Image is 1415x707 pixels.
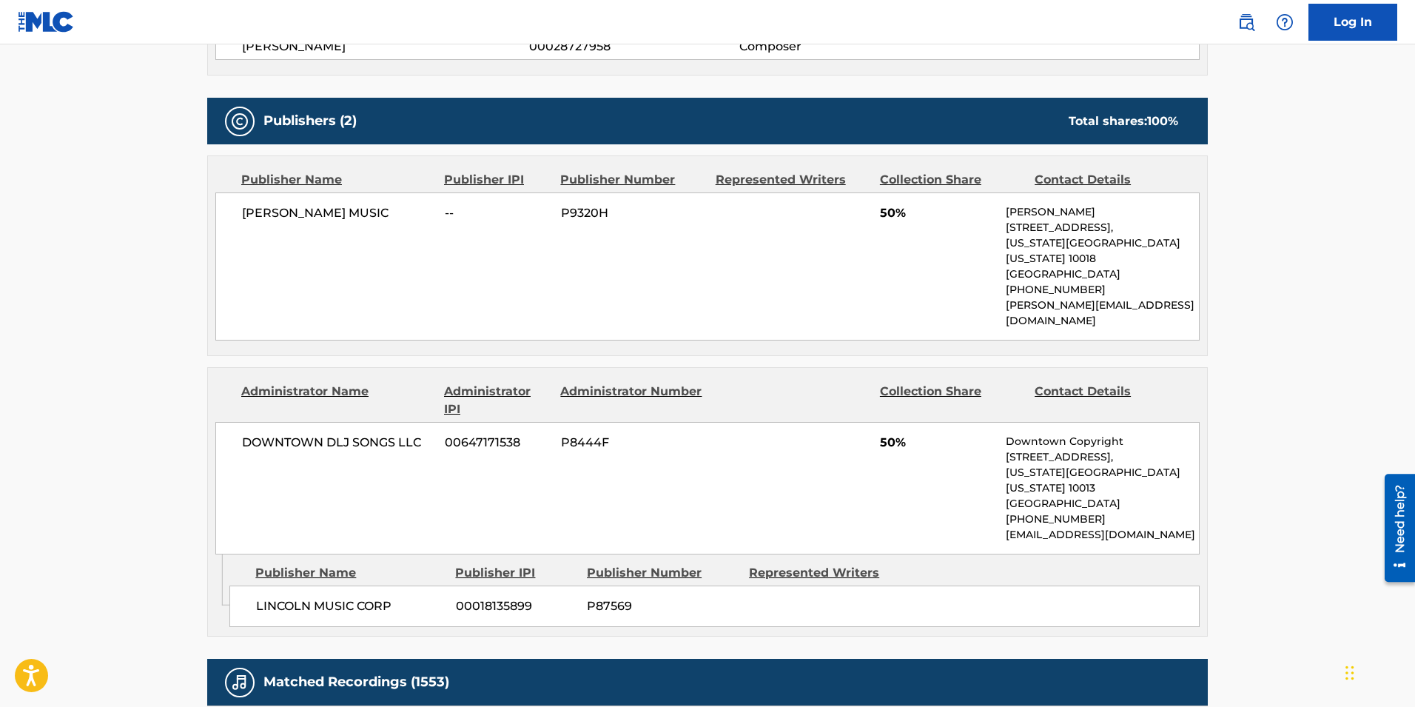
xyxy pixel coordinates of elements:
[749,564,900,582] div: Represented Writers
[739,38,931,56] span: Composer
[716,171,869,189] div: Represented Writers
[1237,13,1255,31] img: search
[444,171,549,189] div: Publisher IPI
[1374,467,1415,590] iframe: Resource Center
[1345,651,1354,695] div: Drag
[231,113,249,130] img: Publishers
[1069,113,1178,130] div: Total shares:
[242,38,529,56] span: [PERSON_NAME]
[1006,267,1199,282] p: [GEOGRAPHIC_DATA]
[587,564,738,582] div: Publisher Number
[445,434,550,452] span: 00647171538
[263,674,449,691] h5: Matched Recordings (1553)
[1006,527,1199,543] p: [EMAIL_ADDRESS][DOMAIN_NAME]
[1006,298,1199,329] p: [PERSON_NAME][EMAIL_ADDRESS][DOMAIN_NAME]
[561,204,705,222] span: P9320H
[1147,114,1178,128] span: 100 %
[1006,449,1199,465] p: [STREET_ADDRESS],
[1006,512,1199,527] p: [PHONE_NUMBER]
[1006,282,1199,298] p: [PHONE_NUMBER]
[256,597,445,615] span: LINCOLN MUSIC CORP
[231,674,249,691] img: Matched Recordings
[455,564,576,582] div: Publisher IPI
[560,383,704,418] div: Administrator Number
[1035,383,1178,418] div: Contact Details
[880,204,995,222] span: 50%
[241,383,433,418] div: Administrator Name
[880,434,995,452] span: 50%
[587,597,738,615] span: P87569
[456,597,576,615] span: 00018135899
[444,383,549,418] div: Administrator IPI
[560,171,704,189] div: Publisher Number
[1006,434,1199,449] p: Downtown Copyright
[1006,204,1199,220] p: [PERSON_NAME]
[1308,4,1397,41] a: Log In
[1006,465,1199,496] p: [US_STATE][GEOGRAPHIC_DATA][US_STATE] 10013
[1341,636,1415,707] iframe: Chat Widget
[1035,171,1178,189] div: Contact Details
[1006,496,1199,512] p: [GEOGRAPHIC_DATA]
[263,113,357,130] h5: Publishers (2)
[242,204,434,222] span: [PERSON_NAME] MUSIC
[255,564,444,582] div: Publisher Name
[241,171,433,189] div: Publisher Name
[1006,220,1199,235] p: [STREET_ADDRESS],
[529,38,739,56] span: 00028727958
[880,171,1024,189] div: Collection Share
[1006,235,1199,267] p: [US_STATE][GEOGRAPHIC_DATA][US_STATE] 10018
[1276,13,1294,31] img: help
[880,383,1024,418] div: Collection Share
[18,11,75,33] img: MLC Logo
[1231,7,1261,37] a: Public Search
[445,204,550,222] span: --
[561,434,705,452] span: P8444F
[242,434,434,452] span: DOWNTOWN DLJ SONGS LLC
[1270,7,1300,37] div: Help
